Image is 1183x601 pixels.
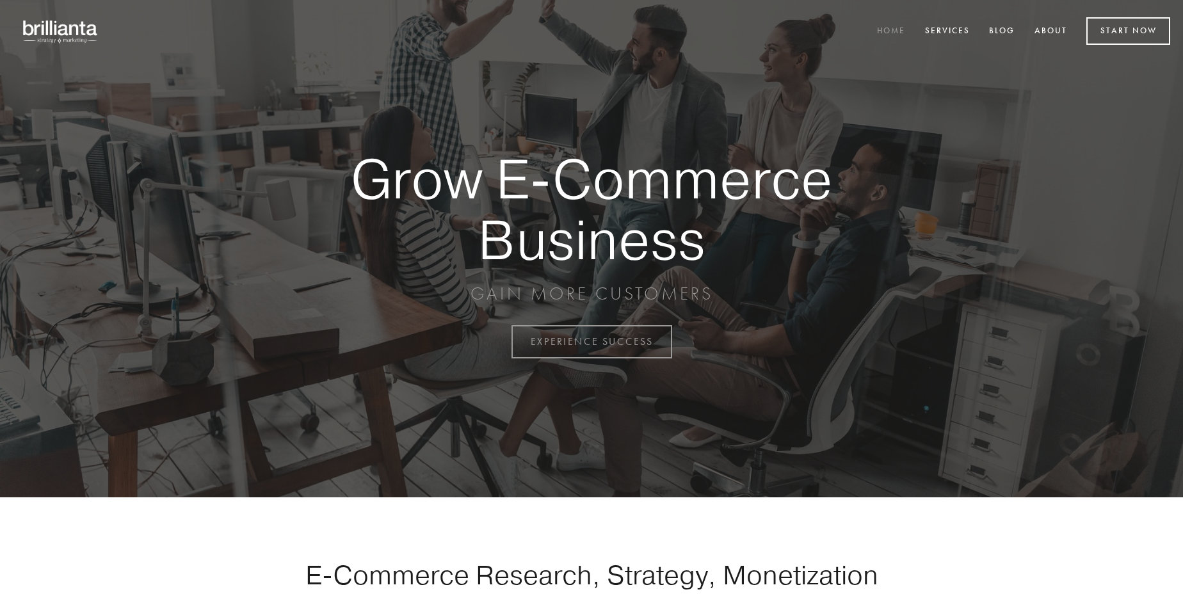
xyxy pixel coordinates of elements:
img: brillianta - research, strategy, marketing [13,13,109,50]
a: EXPERIENCE SUCCESS [511,325,672,358]
h1: E-Commerce Research, Strategy, Monetization [265,559,918,591]
strong: Grow E-Commerce Business [306,148,877,269]
a: Blog [981,21,1023,42]
a: Services [917,21,978,42]
a: Home [869,21,913,42]
a: About [1026,21,1075,42]
p: GAIN MORE CUSTOMERS [306,282,877,305]
a: Start Now [1086,17,1170,45]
